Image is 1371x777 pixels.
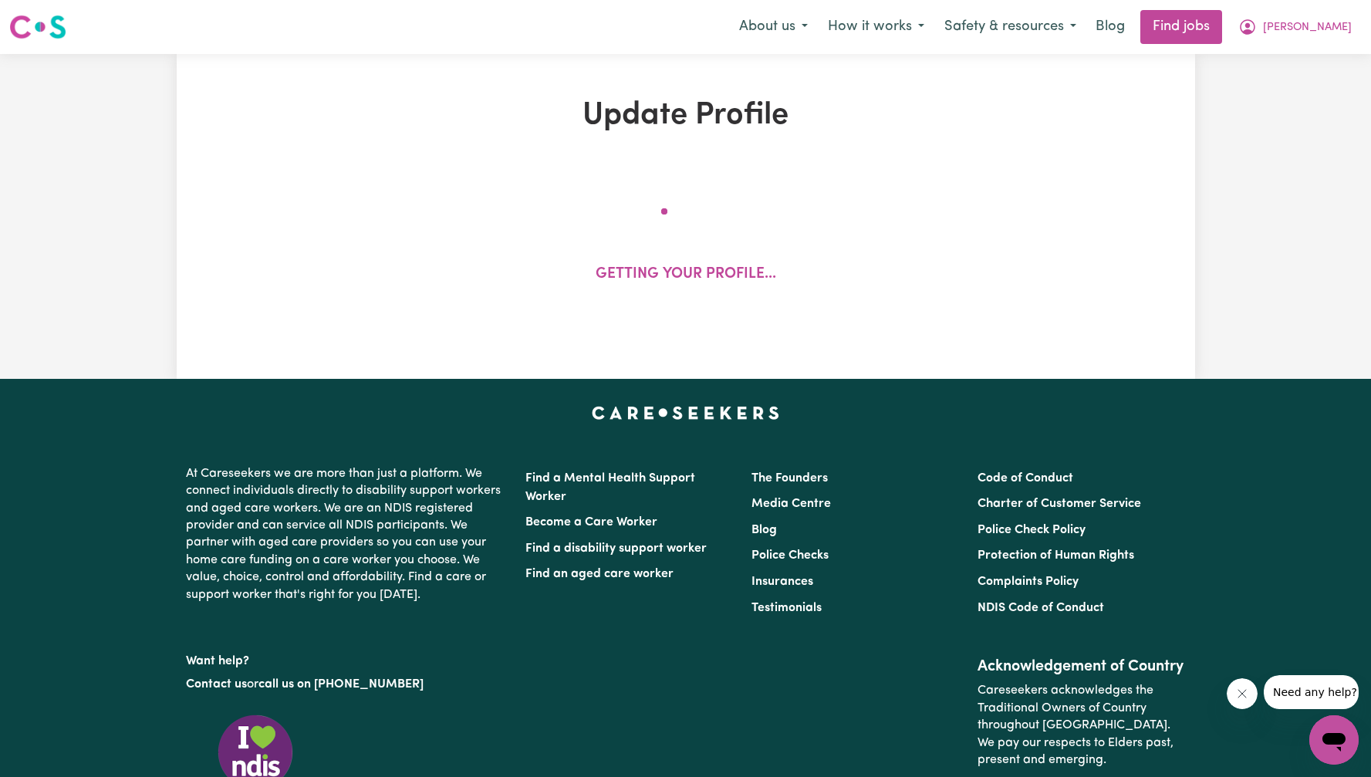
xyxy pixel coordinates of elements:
[818,11,934,43] button: How it works
[1309,715,1359,765] iframe: Button to launch messaging window
[978,657,1185,676] h2: Acknowledgement of Country
[9,9,66,45] a: Careseekers logo
[751,549,829,562] a: Police Checks
[978,602,1104,614] a: NDIS Code of Conduct
[978,472,1073,485] a: Code of Conduct
[9,13,66,41] img: Careseekers logo
[751,602,822,614] a: Testimonials
[978,498,1141,510] a: Charter of Customer Service
[356,97,1016,134] h1: Update Profile
[751,524,777,536] a: Blog
[934,11,1086,43] button: Safety & resources
[186,647,507,670] p: Want help?
[525,516,657,529] a: Become a Care Worker
[596,264,776,286] p: Getting your profile...
[258,678,424,691] a: call us on [PHONE_NUMBER]
[186,670,507,699] p: or
[186,678,247,691] a: Contact us
[978,676,1185,775] p: Careseekers acknowledges the Traditional Owners of Country throughout [GEOGRAPHIC_DATA]. We pay o...
[1140,10,1222,44] a: Find jobs
[1263,19,1352,36] span: [PERSON_NAME]
[186,459,507,610] p: At Careseekers we are more than just a platform. We connect individuals directly to disability su...
[1086,10,1134,44] a: Blog
[1227,678,1258,709] iframe: Close message
[1264,675,1359,709] iframe: Message from company
[751,472,828,485] a: The Founders
[978,576,1079,588] a: Complaints Policy
[978,524,1086,536] a: Police Check Policy
[751,498,831,510] a: Media Centre
[1228,11,1362,43] button: My Account
[751,576,813,588] a: Insurances
[525,568,674,580] a: Find an aged care worker
[592,407,779,419] a: Careseekers home page
[978,549,1134,562] a: Protection of Human Rights
[525,542,707,555] a: Find a disability support worker
[729,11,818,43] button: About us
[525,472,695,503] a: Find a Mental Health Support Worker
